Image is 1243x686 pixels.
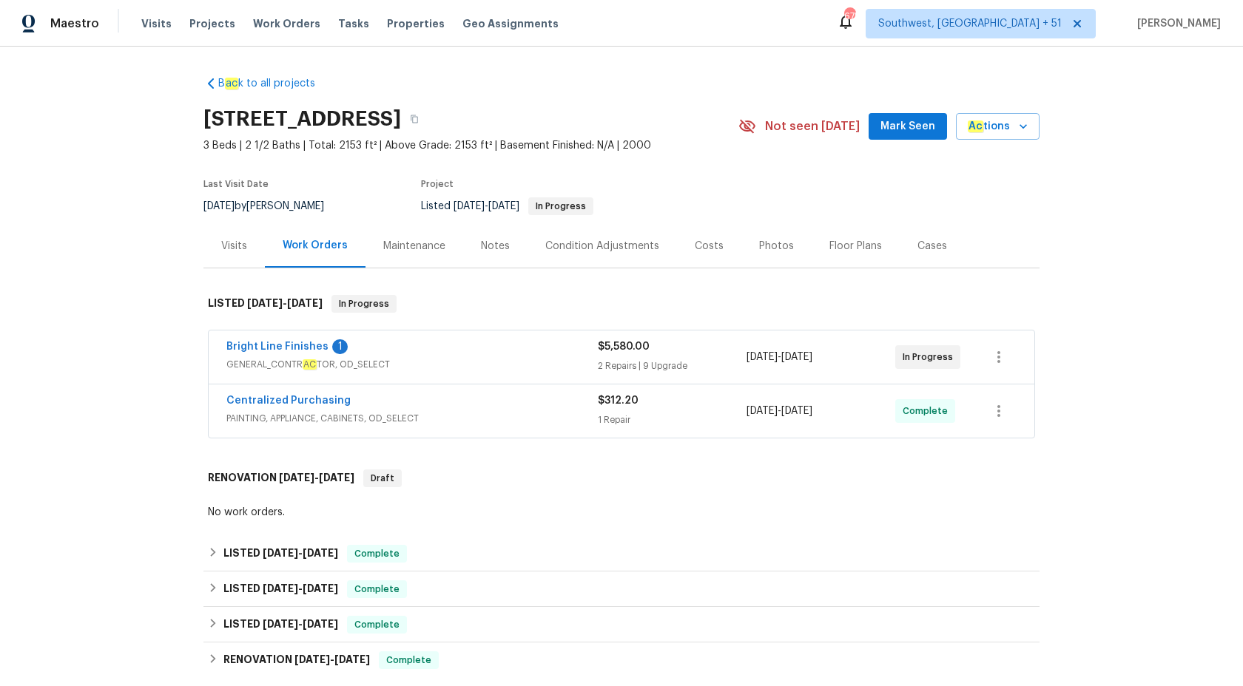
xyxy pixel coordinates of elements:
div: Cases [917,239,947,254]
span: Tasks [338,18,369,29]
button: Mark Seen [869,113,947,140]
div: Condition Adjustments [545,239,659,254]
span: Listed [421,201,593,211]
span: - [279,472,354,483]
h2: [STREET_ADDRESS] [203,112,401,126]
span: - [263,583,338,594]
span: 3 Beds | 2 1/2 Baths | Total: 2153 ft² | Above Grade: 2153 ft² | Basement Finished: N/A | 2000 [203,138,738,153]
span: In Progress [903,350,959,364]
em: AC [303,359,317,370]
span: Last Visit Date [203,180,269,189]
span: Complete [903,404,954,418]
div: LISTED [DATE]-[DATE]Complete [203,571,1040,607]
span: Complete [348,582,405,597]
span: [DATE] [334,654,370,665]
div: No work orders. [208,505,1035,520]
span: - [747,404,812,418]
span: [DATE] [488,201,519,211]
span: Work Orders [253,16,320,31]
div: RENOVATION [DATE]-[DATE]Draft [203,455,1040,502]
span: PAINTING, APPLIANCE, CABINETS, OD_SELECT [226,411,598,426]
div: LISTED [DATE]-[DATE]In Progress [203,280,1040,327]
div: Floor Plans [829,239,882,254]
span: - [247,298,323,308]
span: [DATE] [303,583,338,594]
span: B k to all projects [218,76,315,91]
span: Complete [348,617,405,632]
span: In Progress [333,296,395,311]
span: [DATE] [263,619,298,629]
span: Maestro [50,16,99,31]
div: LISTED [DATE]-[DATE]Complete [203,607,1040,642]
span: Visits [141,16,172,31]
button: Copy Address [401,106,428,132]
h6: RENOVATION [223,651,370,669]
em: Ac [968,120,983,132]
span: [DATE] [294,654,330,665]
span: - [294,654,370,665]
span: Project [421,180,454,189]
span: - [263,548,338,558]
span: Projects [189,16,235,31]
h6: LISTED [223,580,338,598]
span: [DATE] [303,619,338,629]
span: tions [968,118,1010,136]
div: 1 Repair [598,412,747,427]
div: LISTED [DATE]-[DATE]Complete [203,536,1040,571]
span: - [747,350,812,364]
h6: LISTED [223,616,338,634]
span: [DATE] [263,548,298,558]
span: Geo Assignments [462,16,559,31]
span: [DATE] [279,472,314,483]
span: $5,580.00 [598,342,650,352]
h6: RENOVATION [208,469,354,487]
div: Notes [481,239,510,254]
span: [DATE] [454,201,485,211]
span: [DATE] [747,406,778,416]
span: [DATE] [303,548,338,558]
span: Mark Seen [880,118,935,136]
div: 2 Repairs | 9 Upgrade [598,359,747,373]
span: Draft [365,471,400,486]
div: Costs [695,239,724,254]
span: Southwest, [GEOGRAPHIC_DATA] + 51 [878,16,1062,31]
span: [PERSON_NAME] [1131,16,1221,31]
div: Photos [759,239,794,254]
div: RENOVATION [DATE]-[DATE]Complete [203,642,1040,678]
span: - [454,201,519,211]
div: Visits [221,239,247,254]
span: [DATE] [263,583,298,594]
span: GENERAL_CONTR TOR, OD_SELECT [226,357,598,372]
span: Not seen [DATE] [765,119,860,134]
span: [DATE] [287,298,323,308]
span: [DATE] [781,406,812,416]
span: - [263,619,338,629]
a: Back to all projects [203,76,346,91]
span: $312.20 [598,395,639,406]
div: by [PERSON_NAME] [203,197,342,215]
span: [DATE] [247,298,283,308]
div: 675 [844,9,855,24]
a: Centralized Purchasing [226,395,351,406]
em: ac [225,78,238,89]
span: Complete [380,653,437,668]
span: [DATE] [781,352,812,362]
h6: LISTED [208,295,323,313]
span: [DATE] [747,352,778,362]
div: Maintenance [383,239,445,254]
div: 1 [332,339,348,354]
span: [DATE] [319,472,354,483]
h6: LISTED [223,545,338,563]
div: Work Orders [283,238,348,253]
a: Bright Line Finishes [226,342,329,352]
span: In Progress [530,202,592,211]
span: Complete [348,546,405,561]
span: Properties [387,16,445,31]
span: [DATE] [203,201,235,211]
button: Actions [956,113,1040,140]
